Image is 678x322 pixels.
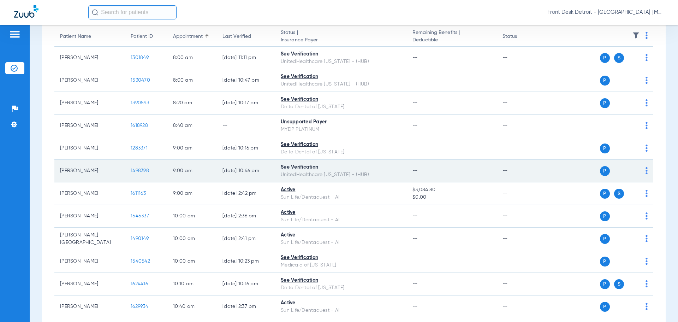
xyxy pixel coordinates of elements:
[167,250,217,273] td: 10:00 AM
[646,145,648,152] img: group-dot-blue.svg
[54,295,125,318] td: [PERSON_NAME]
[167,182,217,205] td: 9:00 AM
[217,228,275,250] td: [DATE] 2:41 PM
[54,182,125,205] td: [PERSON_NAME]
[614,279,624,289] span: S
[54,137,125,160] td: [PERSON_NAME]
[217,137,275,160] td: [DATE] 10:16 PM
[600,279,610,289] span: P
[54,47,125,69] td: [PERSON_NAME]
[217,250,275,273] td: [DATE] 10:23 PM
[281,171,401,178] div: UnitedHealthcare [US_STATE] - (HUB)
[60,33,119,40] div: Patient Name
[281,164,401,171] div: See Verification
[497,137,545,160] td: --
[412,36,491,44] span: Deductible
[281,96,401,103] div: See Verification
[600,98,610,108] span: P
[646,258,648,265] img: group-dot-blue.svg
[131,123,148,128] span: 1618928
[92,9,98,16] img: Search Icon
[412,281,418,286] span: --
[412,236,418,241] span: --
[167,92,217,115] td: 8:20 AM
[54,160,125,182] td: [PERSON_NAME]
[281,51,401,58] div: See Verification
[131,168,149,173] span: 1498398
[167,160,217,182] td: 9:00 AM
[600,257,610,267] span: P
[167,205,217,228] td: 10:00 AM
[88,5,177,19] input: Search for patients
[217,273,275,295] td: [DATE] 10:16 PM
[407,27,496,47] th: Remaining Benefits |
[281,103,401,111] div: Delta Dental of [US_STATE]
[167,137,217,160] td: 9:00 AM
[614,189,624,199] span: S
[131,55,149,60] span: 1301849
[600,76,610,86] span: P
[222,33,251,40] div: Last Verified
[54,273,125,295] td: [PERSON_NAME]
[167,295,217,318] td: 10:40 AM
[131,146,148,151] span: 1283371
[547,9,664,16] span: Front Desk Detroit - [GEOGRAPHIC_DATA] | My Community Dental Centers
[131,191,146,196] span: 1611163
[412,100,418,105] span: --
[217,205,275,228] td: [DATE] 2:36 PM
[497,228,545,250] td: --
[497,182,545,205] td: --
[412,146,418,151] span: --
[217,115,275,137] td: --
[281,58,401,65] div: UnitedHealthcare [US_STATE] - (HUB)
[646,167,648,174] img: group-dot-blue.svg
[131,33,153,40] div: Patient ID
[173,33,211,40] div: Appointment
[217,295,275,318] td: [DATE] 2:37 PM
[131,281,148,286] span: 1624416
[497,115,545,137] td: --
[167,47,217,69] td: 8:00 AM
[217,182,275,205] td: [DATE] 2:42 PM
[167,273,217,295] td: 10:10 AM
[54,92,125,115] td: [PERSON_NAME]
[54,228,125,250] td: [PERSON_NAME][GEOGRAPHIC_DATA]
[412,259,418,264] span: --
[131,213,149,218] span: 1545337
[281,299,401,307] div: Active
[217,69,275,92] td: [DATE] 10:47 PM
[281,194,401,201] div: Sun Life/Dentaquest - AI
[646,32,648,39] img: group-dot-blue.svg
[167,115,217,137] td: 8:40 AM
[600,189,610,199] span: P
[54,205,125,228] td: [PERSON_NAME]
[497,250,545,273] td: --
[643,288,678,322] iframe: Chat Widget
[412,168,418,173] span: --
[281,307,401,314] div: Sun Life/Dentaquest - AI
[60,33,91,40] div: Patient Name
[497,92,545,115] td: --
[600,53,610,63] span: P
[281,277,401,284] div: See Verification
[614,53,624,63] span: S
[131,304,148,309] span: 1629934
[131,78,150,83] span: 1530470
[281,126,401,133] div: MYDP PLATINUM
[281,209,401,216] div: Active
[281,81,401,88] div: UnitedHealthcare [US_STATE] - (HUB)
[281,148,401,156] div: Delta Dental of [US_STATE]
[281,262,401,269] div: Medicaid of [US_STATE]
[173,33,203,40] div: Appointment
[281,284,401,292] div: Delta Dental of [US_STATE]
[646,280,648,287] img: group-dot-blue.svg
[217,47,275,69] td: [DATE] 11:11 PM
[167,228,217,250] td: 10:00 AM
[646,122,648,129] img: group-dot-blue.svg
[9,30,20,39] img: hamburger-icon
[497,160,545,182] td: --
[497,205,545,228] td: --
[281,36,401,44] span: Insurance Payer
[646,235,648,242] img: group-dot-blue.svg
[281,239,401,246] div: Sun Life/Dentaquest - AI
